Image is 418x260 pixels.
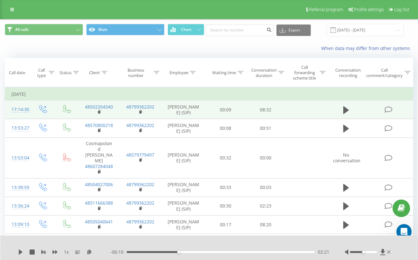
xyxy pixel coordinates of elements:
[28,24,117,36] div: i zero informacji z waszej storny prawie przez 8 godzin :)
[85,200,113,206] a: 48511666388
[59,70,72,75] div: Status
[126,181,154,187] a: 48799362202
[4,3,16,15] button: go back
[161,197,206,215] td: [PERSON_NAME] (SIP)
[11,152,24,164] div: 13:53:04
[36,67,47,78] div: Call type
[318,249,329,255] span: 02:21
[126,104,154,110] a: 48799362202
[161,101,206,119] td: [PERSON_NAME] (SIP)
[120,67,152,78] div: Business number
[206,178,246,197] td: 00:33
[246,137,285,178] td: 00:00
[206,25,273,36] input: Search by number
[31,3,50,8] h1: Valeriia
[23,89,122,116] div: Myślę, że informowanie klienta o tego typu awarii jest w obszarze waszego wpływu :)
[10,197,15,202] button: Emoji picker
[24,116,122,130] div: o której mogę spodziewać się telefonu?
[126,200,154,206] a: 48799362202
[112,3,123,14] div: Close
[276,25,311,36] button: Export
[333,67,364,78] div: Conversation recording
[168,24,204,35] button: Chart
[5,20,122,45] div: null says…
[309,7,343,12] span: Referral program
[89,70,100,75] div: Client
[246,119,285,137] td: 00:51
[20,197,25,202] button: Gif picker
[11,218,24,231] div: 13:09:10
[5,24,83,35] button: All calls
[24,167,122,181] div: Czy opiekun o tej porze jeszcze pracuje
[291,65,318,81] div: Call forwarding scheme title
[126,152,154,158] a: 48579779497
[366,67,403,78] div: Call comment/category
[85,163,113,169] a: 48607284048
[206,137,246,178] td: 00:32
[64,249,69,255] span: 1 x
[394,7,409,12] span: Log Out
[109,194,119,205] button: Send a message…
[15,27,29,32] span: All calls
[206,234,246,252] td: 00:11
[126,219,154,225] a: 48799362202
[246,197,285,215] td: 02:23
[5,45,122,89] div: Valeriia says…
[5,167,122,181] div: null says…
[206,119,246,137] td: 00:08
[5,181,122,206] div: null says…
[29,120,117,126] div: o której mogę spodziewać się telefonu?
[181,27,192,32] span: Chart
[126,122,154,128] a: 48799362202
[161,234,206,252] td: Oliwa Chłąd (SIP)
[11,181,24,194] div: 13:38:59
[5,88,413,101] td: [DATE]
[10,139,99,158] div: Przekazałam Państwa zgłoszenie do opiekuna jako pilne, proszę spodziewać sie kontaktu
[206,215,246,234] td: 00:17
[85,122,113,128] a: 48570800218
[362,251,365,253] div: Accessibility label
[11,122,24,134] div: 13:53:27
[5,184,122,194] textarea: Message…
[5,135,122,167] div: Valeriia says…
[354,7,384,12] span: Profile settings
[23,181,122,201] div: czy mam się spodziewać kontaktu dopiero [DATE]?
[100,3,112,15] button: Home
[28,93,117,112] div: Myślę, że informowanie klienta o tego typu awarii jest w obszarze waszego wpływu :)
[206,197,246,215] td: 00:30
[9,70,25,75] div: Call date
[5,116,122,135] div: null says…
[31,8,44,14] p: Active
[86,24,164,35] button: Main
[206,101,246,119] td: 00:09
[5,89,122,116] div: null says…
[78,137,120,178] td: Cosmapoland [PERSON_NAME]
[85,104,113,110] a: 48502204340
[396,224,412,239] iframe: Intercom live chat
[178,251,180,253] div: Accessibility label
[246,178,285,197] td: 00:03
[212,70,236,75] div: Waiting time
[246,215,285,234] td: 08:20
[110,249,127,255] span: - 06:10
[161,215,206,234] td: [PERSON_NAME] (SIP)
[11,103,24,116] div: 17:14:30
[333,152,360,164] span: No conversation
[246,101,285,119] td: 08:32
[161,178,206,197] td: [PERSON_NAME] (SIP)
[161,119,206,137] td: [PERSON_NAME] (SIP)
[5,45,104,84] div: Doskonale rozumiemy złożoność sytuacji, jednak niestety problem leży po stronie operatora telekom...
[251,67,277,78] div: Conversation duration
[5,135,104,162] div: Przekazałam Państwa zgłoszenie do opiekuna jako pilne, proszę spodziewać sie kontaktu
[85,181,113,187] a: 48504027006
[11,200,24,212] div: 13:36:24
[30,197,35,202] button: Upload attachment
[29,171,117,177] div: Czy opiekun o tej porze jeszcze pracuje
[161,137,206,178] td: [PERSON_NAME] (SIP)
[321,45,413,51] a: When data may differ from other systems
[18,4,28,14] img: Profile image for Valeriia
[85,219,113,225] a: 48505040641
[246,234,285,252] td: 00:46
[10,49,99,80] div: Doskonale rozumiemy złożoność sytuacji, jednak niestety problem leży po stronie operatora telekom...
[170,70,188,75] div: Employee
